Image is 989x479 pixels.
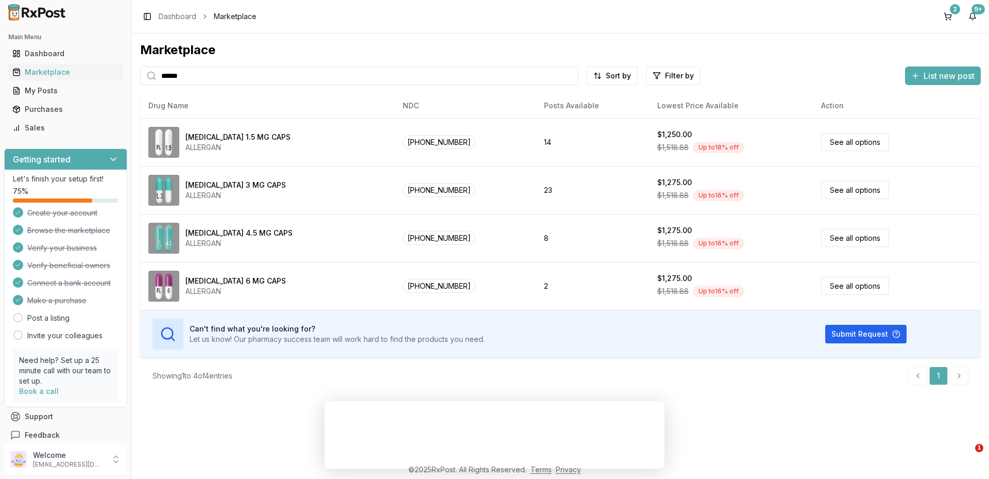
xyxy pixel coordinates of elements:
div: $1,275.00 [657,177,692,188]
h2: Main Menu [8,33,123,41]
div: [MEDICAL_DATA] 4.5 MG CAPS [185,228,293,238]
button: 2 [940,8,956,25]
span: Browse the marketplace [27,225,110,236]
span: $1,518.88 [657,190,689,201]
div: $1,275.00 [657,225,692,236]
img: Vraylar 6 MG CAPS [148,271,179,302]
div: 2 [950,4,960,14]
div: Up to 16 % off [693,238,744,249]
span: Create your account [27,208,97,218]
div: Up to 16 % off [693,190,744,201]
div: ALLERGAN [185,238,293,249]
button: Feedback [4,426,127,444]
span: Filter by [665,71,694,81]
iframe: Intercom live chat [954,444,979,469]
button: Purchases [4,101,127,118]
a: Post a listing [27,313,70,323]
span: $1,518.88 [657,286,689,296]
span: Feedback [25,430,60,440]
a: Privacy [556,465,581,474]
div: 9+ [971,4,985,14]
th: Posts Available [536,93,649,118]
div: Dashboard [12,48,119,59]
span: Make a purchase [27,295,87,306]
button: Submit Request [825,325,907,343]
a: Invite your colleagues [27,331,103,341]
img: Vraylar 3 MG CAPS [148,175,179,206]
a: My Posts [8,81,123,100]
button: My Posts [4,82,127,99]
th: NDC [395,93,536,118]
button: Dashboard [4,45,127,62]
th: Action [813,93,981,118]
a: See all options [821,277,889,295]
a: See all options [821,133,889,151]
a: Terms [531,465,552,474]
iframe: Survey from RxPost [325,401,664,469]
p: [EMAIL_ADDRESS][DOMAIN_NAME] [33,460,105,469]
div: Marketplace [12,67,119,77]
span: Verify your business [27,243,97,253]
div: Sales [12,123,119,133]
img: RxPost Logo [4,4,70,21]
h3: Getting started [13,153,71,166]
span: Connect a bank account [27,278,111,288]
button: Support [4,407,127,426]
div: Marketplace [140,42,981,58]
span: Verify beneficial owners [27,260,110,271]
td: 23 [536,166,649,214]
span: $1,518.88 [657,238,689,249]
div: Showing 1 to 4 of 4 entries [152,371,232,381]
h3: Can't find what you're looking for? [190,324,485,334]
div: My Posts [12,86,119,96]
a: See all options [821,181,889,199]
td: 14 [536,118,649,166]
a: Dashboard [8,44,123,63]
a: See all options [821,229,889,247]
div: $1,250.00 [657,129,692,140]
span: 1 [975,444,983,452]
img: User avatar [10,451,27,468]
div: ALLERGAN [185,286,286,296]
span: List new post [924,70,975,82]
span: 75 % [13,186,28,196]
div: ALLERGAN [185,142,291,153]
span: Marketplace [214,11,257,22]
img: Vraylar 1.5 MG CAPS [148,127,179,158]
a: Book a call [19,387,59,395]
div: Up to 18 % off [693,142,744,153]
p: Let us know! Our pharmacy success team will work hard to find the products you need. [190,334,485,344]
span: [PHONE_NUMBER] [403,279,475,293]
div: Up to 16 % off [693,286,744,297]
nav: breadcrumb [159,11,257,22]
button: Sales [4,120,127,136]
button: Sort by [587,67,638,85]
a: 1 [929,367,948,385]
span: [PHONE_NUMBER] [403,231,475,245]
p: Let's finish your setup first! [13,174,118,184]
div: [MEDICAL_DATA] 6 MG CAPS [185,276,286,286]
span: [PHONE_NUMBER] [403,135,475,149]
img: Vraylar 4.5 MG CAPS [148,223,179,254]
span: [PHONE_NUMBER] [403,183,475,197]
td: 8 [536,214,649,262]
a: Sales [8,119,123,137]
button: 9+ [964,8,981,25]
a: List new post [905,72,981,82]
button: Filter by [646,67,701,85]
th: Lowest Price Available [649,93,813,118]
div: [MEDICAL_DATA] 1.5 MG CAPS [185,132,291,142]
a: Purchases [8,100,123,119]
div: Purchases [12,104,119,114]
a: Marketplace [8,63,123,81]
a: Dashboard [159,11,196,22]
div: $1,275.00 [657,273,692,284]
p: Need help? Set up a 25 minute call with our team to set up. [19,355,112,386]
span: Sort by [606,71,631,81]
nav: pagination [909,367,968,385]
div: ALLERGAN [185,190,286,201]
td: 2 [536,262,649,310]
button: List new post [905,67,981,85]
span: $1,518.88 [657,142,689,153]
